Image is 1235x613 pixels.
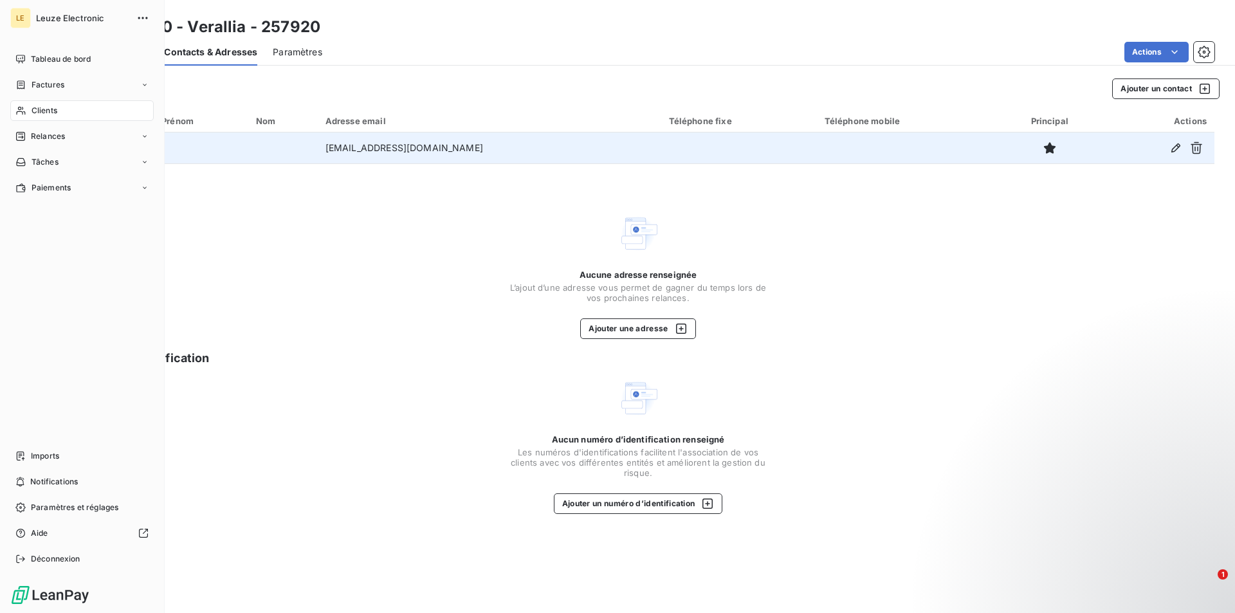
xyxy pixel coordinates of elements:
span: Relances [31,131,65,142]
button: Ajouter un contact [1112,78,1220,99]
span: Déconnexion [31,553,80,565]
img: Empty state [617,378,659,419]
span: Aucune adresse renseignée [580,270,697,280]
div: Téléphone fixe [669,116,809,126]
span: Factures [32,79,64,91]
span: Notifications [30,476,78,488]
div: LE [10,8,31,28]
iframe: Intercom live chat [1191,569,1222,600]
span: Paramètres et réglages [31,502,118,513]
span: Contacts & Adresses [164,46,257,59]
h3: 257920 - Verallia - 257920 [113,15,320,39]
span: Tableau de bord [31,53,91,65]
iframe: Intercom notifications message [978,488,1235,578]
div: Actions [1110,116,1207,126]
span: Paramètres [273,46,322,59]
span: Tâches [32,156,59,168]
button: Ajouter une adresse [580,318,695,339]
span: Leuze Electronic [36,13,129,23]
span: Imports [31,450,59,462]
span: Aide [31,527,48,539]
a: Aide [10,523,154,544]
span: L’ajout d’une adresse vous permet de gagner du temps lors de vos prochaines relances. [509,282,767,303]
span: Les numéros d'identifications facilitent l'association de vos clients avec vos différentes entité... [509,447,767,478]
img: Logo LeanPay [10,585,90,605]
div: Principal [1005,116,1094,126]
span: Aucun numéro d’identification renseigné [552,434,725,444]
img: Empty state [617,213,659,254]
div: Nom [256,116,310,126]
span: Paiements [32,182,71,194]
div: Prénom [161,116,241,126]
td: [EMAIL_ADDRESS][DOMAIN_NAME] [318,133,661,163]
span: 1 [1218,569,1228,580]
div: Téléphone mobile [825,116,989,126]
div: Adresse email [325,116,654,126]
span: Clients [32,105,57,116]
button: Ajouter un numéro d’identification [554,493,723,514]
button: Actions [1124,42,1189,62]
